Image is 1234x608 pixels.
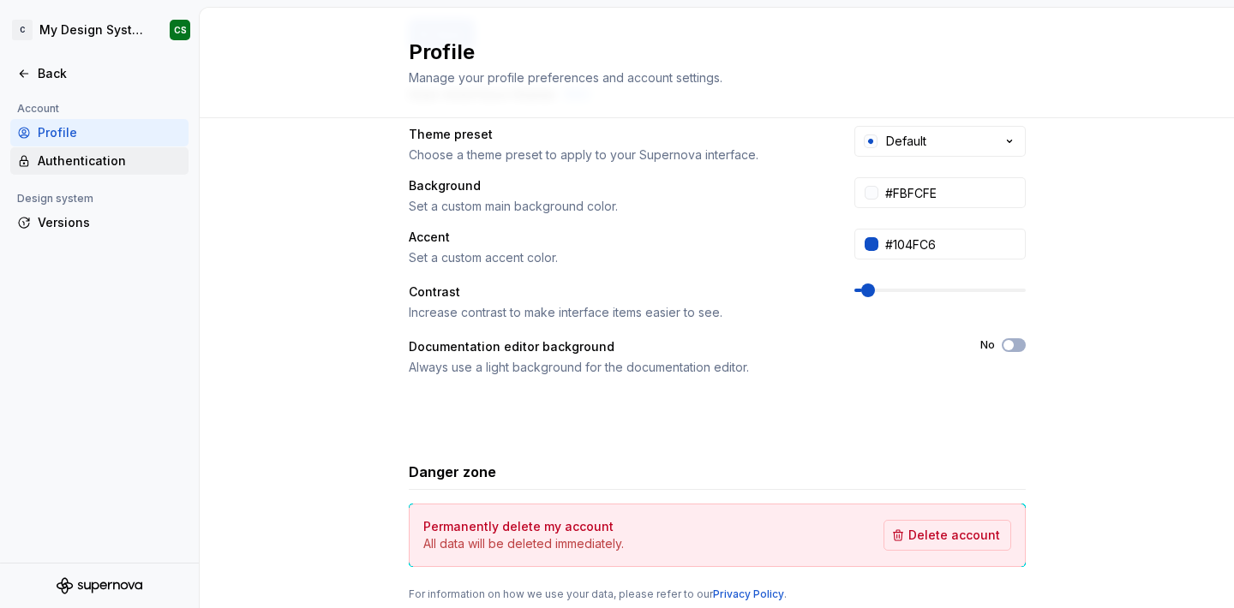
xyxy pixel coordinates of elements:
[38,152,182,170] div: Authentication
[10,119,189,146] a: Profile
[908,527,1000,544] span: Delete account
[409,249,824,266] div: Set a custom accent color.
[423,518,614,535] h4: Permanently delete my account
[38,214,182,231] div: Versions
[409,338,949,355] div: Documentation editor background
[409,198,824,215] div: Set a custom main background color.
[409,304,824,321] div: Increase contrast to make interface items easier to see.
[38,124,182,141] div: Profile
[409,126,824,143] div: Theme preset
[409,283,824,301] div: Contrast
[10,147,189,175] a: Authentication
[409,70,722,85] span: Manage your profile preferences and account settings.
[878,177,1026,208] input: #FFFFFF
[854,126,1026,157] button: Default
[878,229,1026,259] input: #104FC6
[409,229,824,246] div: Accent
[10,209,189,236] a: Versions
[409,39,1005,66] h2: Profile
[10,98,66,119] div: Account
[39,21,149,39] div: My Design System
[409,587,1026,601] div: For information on how we use your data, please refer to our .
[174,23,187,37] div: CS
[423,535,624,552] p: All data will be deleted immediately.
[3,11,195,49] button: CMy Design SystemCS
[409,177,824,194] div: Background
[10,188,100,209] div: Design system
[409,146,824,164] div: Choose a theme preset to apply to your Supernova interface.
[409,359,949,376] div: Always use a light background for the documentation editor.
[38,65,182,82] div: Back
[884,520,1011,551] button: Delete account
[10,60,189,87] a: Back
[12,20,33,40] div: C
[57,577,142,594] svg: Supernova Logo
[713,587,784,600] a: Privacy Policy
[409,462,496,482] h3: Danger zone
[980,338,995,352] label: No
[886,133,926,150] div: Default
